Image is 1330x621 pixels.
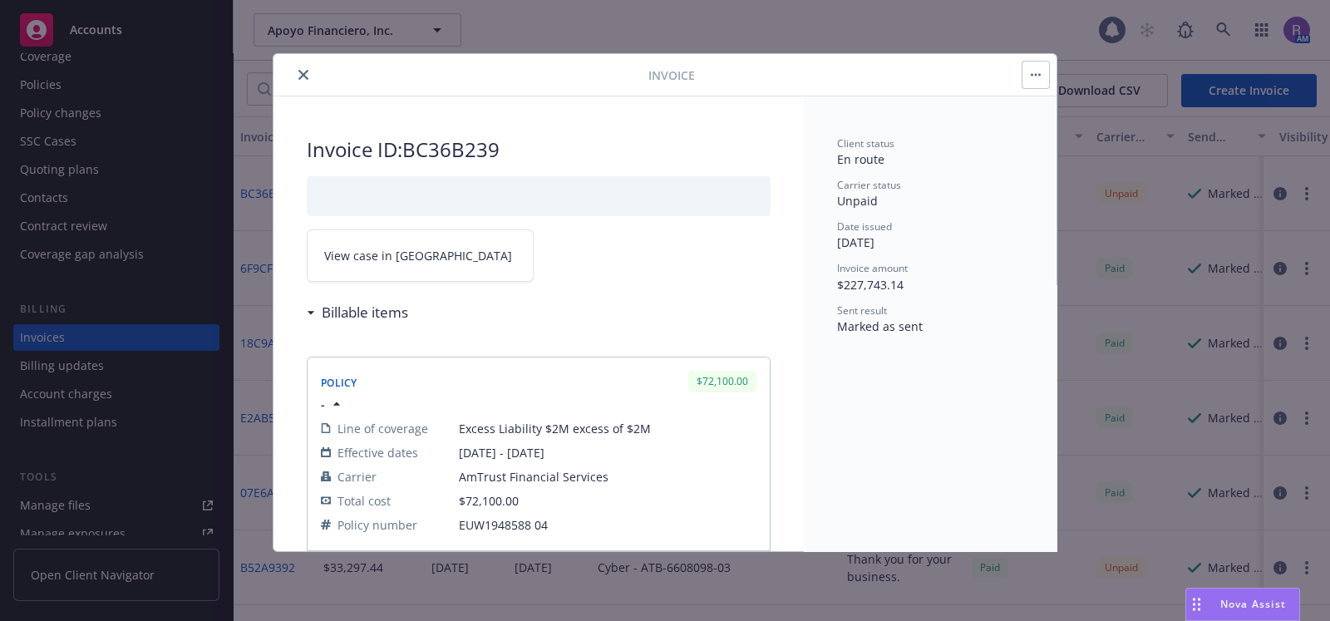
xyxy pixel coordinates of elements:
span: Invoice [648,67,695,84]
div: Drag to move [1186,589,1207,620]
span: Policy number [337,516,417,534]
span: AmTrust Financial Services [459,468,756,485]
span: Sent result [837,303,887,318]
span: [DATE] [837,234,874,250]
span: Date issued [837,219,892,234]
span: Marked as sent [837,318,923,334]
span: Client status [837,136,894,150]
button: Nova Assist [1185,588,1300,621]
h2: Invoice ID: BC36B239 [307,136,771,163]
div: Billable items [307,302,408,323]
span: Excess Liability $2M excess of $2M [459,420,756,437]
span: $72,100.00 [459,493,519,509]
span: $227,743.14 [837,277,904,293]
button: - [321,396,345,413]
span: View case in [GEOGRAPHIC_DATA] [324,247,512,264]
span: Policy [321,376,357,390]
span: Invoice amount [837,261,908,275]
span: Nova Assist [1220,597,1286,611]
h3: Billable items [322,302,408,323]
div: $72,100.00 [688,371,756,392]
span: Unpaid [837,193,878,209]
span: En route [837,151,884,167]
span: EUW1948588 04 [459,516,756,534]
span: Carrier [337,468,377,485]
a: View case in [GEOGRAPHIC_DATA] [307,229,534,282]
span: [DATE] - [DATE] [459,444,756,461]
span: Line of coverage [337,420,428,437]
span: Total cost [337,492,391,510]
span: - [321,396,325,413]
span: Carrier status [837,178,901,192]
span: Effective dates [337,444,418,461]
button: close [293,65,313,85]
